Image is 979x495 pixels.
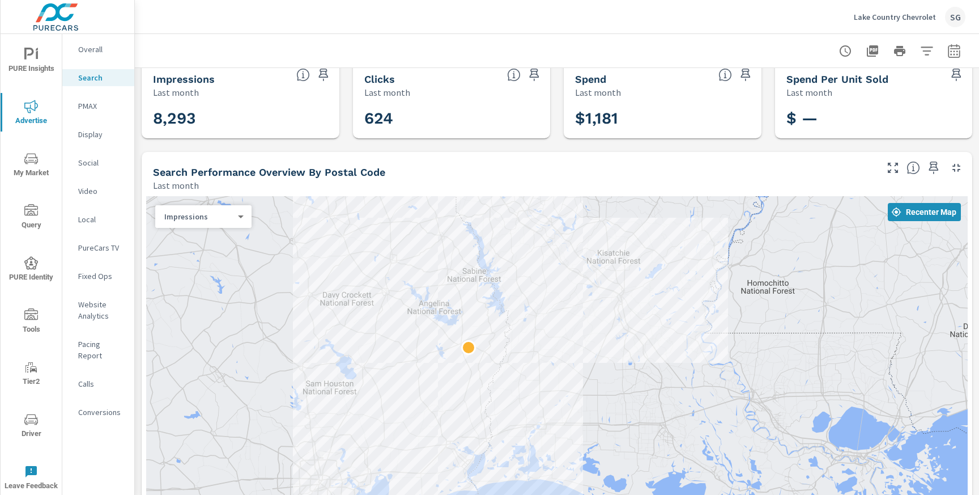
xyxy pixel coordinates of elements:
[575,73,606,85] h5: Spend
[296,68,310,82] span: The number of times an ad was shown on your behalf.
[78,100,125,112] p: PMAX
[153,166,385,178] h5: Search Performance Overview By Postal Code
[507,68,521,82] span: The number of times an ad was clicked by a consumer.
[892,207,956,217] span: Recenter Map
[78,407,125,418] p: Conversions
[62,211,134,228] div: Local
[884,159,902,177] button: Make Fullscreen
[947,159,965,177] button: Minimize Widget
[78,185,125,197] p: Video
[4,204,58,232] span: Query
[364,73,395,85] h5: Clicks
[861,40,884,62] button: "Export Report to PDF"
[737,66,755,84] span: Save this to your personalized report
[62,296,134,324] div: Website Analytics
[4,152,58,180] span: My Market
[525,66,543,84] span: Save this to your personalized report
[945,7,965,27] div: SG
[786,109,961,128] h3: $ —
[575,86,621,99] p: Last month
[786,86,832,99] p: Last month
[575,109,750,128] h3: $1,181
[62,183,134,200] div: Video
[888,40,911,62] button: Print Report
[62,375,134,392] div: Calls
[153,109,328,128] h3: 8,293
[916,40,938,62] button: Apply Filters
[62,239,134,256] div: PureCars TV
[78,72,125,83] p: Search
[153,86,199,99] p: Last month
[78,214,125,225] p: Local
[155,211,242,222] div: Impressions
[786,73,888,85] h5: Spend Per Unit Sold
[4,100,58,128] span: Advertise
[62,69,134,86] div: Search
[78,44,125,55] p: Overall
[62,268,134,285] div: Fixed Ops
[4,465,58,493] span: Leave Feedback
[62,126,134,143] div: Display
[947,66,965,84] span: Save this to your personalized report
[364,109,539,128] h3: 624
[4,308,58,336] span: Tools
[78,129,125,140] p: Display
[4,48,58,75] span: PURE Insights
[925,159,943,177] span: Save this to your personalized report
[906,161,920,175] span: Understand Search performance data by postal code. Individual postal codes can be selected and ex...
[78,242,125,253] p: PureCars TV
[78,270,125,282] p: Fixed Ops
[153,179,199,192] p: Last month
[314,66,333,84] span: Save this to your personalized report
[78,378,125,390] p: Calls
[62,404,134,421] div: Conversions
[62,154,134,171] div: Social
[78,157,125,168] p: Social
[364,86,410,99] p: Last month
[943,40,965,62] button: Select Date Range
[718,68,732,82] span: The amount of money spent on advertising during the period.
[888,203,961,221] button: Recenter Map
[4,256,58,284] span: PURE Identity
[78,299,125,321] p: Website Analytics
[153,73,215,85] h5: Impressions
[62,98,134,115] div: PMAX
[78,339,125,361] p: Pacing Report
[4,413,58,441] span: Driver
[62,336,134,364] div: Pacing Report
[854,12,936,22] p: Lake Country Chevrolet
[62,41,134,58] div: Overall
[4,361,58,388] span: Tier2
[164,211,233,222] p: Impressions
